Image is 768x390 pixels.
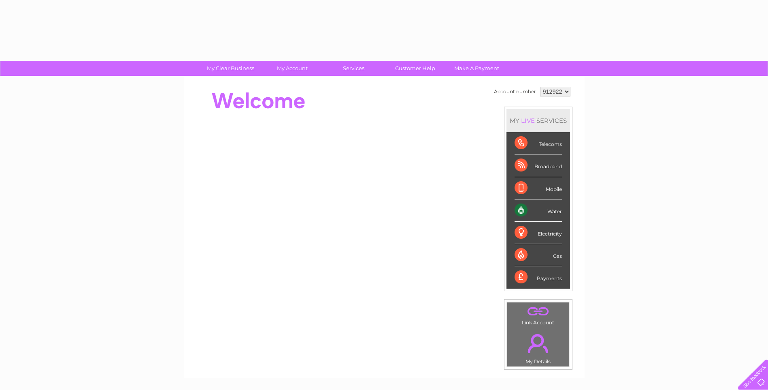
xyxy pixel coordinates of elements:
td: Account number [492,85,538,99]
div: Water [515,199,562,222]
a: Customer Help [382,61,449,76]
div: Electricity [515,222,562,244]
a: . [509,304,567,319]
a: Services [320,61,387,76]
a: My Clear Business [197,61,264,76]
div: Broadband [515,154,562,177]
div: Telecoms [515,132,562,154]
a: My Account [259,61,325,76]
div: Payments [515,266,562,288]
td: My Details [507,327,570,367]
a: . [509,329,567,358]
div: Mobile [515,177,562,199]
div: LIVE [519,117,536,124]
a: Make A Payment [443,61,510,76]
div: Gas [515,244,562,266]
div: MY SERVICES [506,109,570,132]
td: Link Account [507,302,570,328]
